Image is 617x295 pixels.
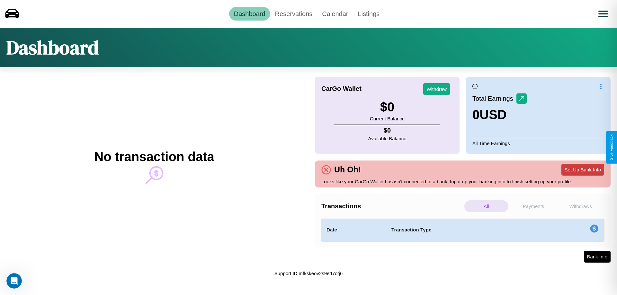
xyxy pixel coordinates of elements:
[561,164,604,176] button: Set Up Bank Info
[370,100,405,114] h3: $ 0
[274,269,343,278] p: Support ID: mfkskeov2s9ett7otj6
[609,134,614,161] div: Give Feedback
[229,7,270,21] a: Dashboard
[368,127,407,134] h4: $ 0
[368,134,407,143] p: Available Balance
[594,5,612,23] button: Open menu
[584,251,611,263] button: Bank Info
[370,114,405,123] p: Current Balance
[6,34,99,61] h1: Dashboard
[512,200,556,212] p: Payments
[472,139,604,148] p: All Time Earnings
[353,7,384,21] a: Listings
[331,165,364,174] h4: Uh Oh!
[472,93,516,104] p: Total Earnings
[464,200,508,212] p: All
[94,150,214,164] h2: No transaction data
[6,273,22,289] iframe: Intercom live chat
[423,83,450,95] button: Withdraw
[326,226,381,234] h4: Date
[559,200,603,212] p: Withdraws
[321,203,463,210] h4: Transactions
[472,108,527,122] h3: 0 USD
[391,226,537,234] h4: Transaction Type
[321,177,604,186] p: Looks like your CarGo Wallet has isn't connected to a bank. Input up your banking info to finish ...
[317,7,353,21] a: Calendar
[321,85,362,92] h4: CarGo Wallet
[321,219,604,241] table: simple table
[270,7,317,21] a: Reservations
